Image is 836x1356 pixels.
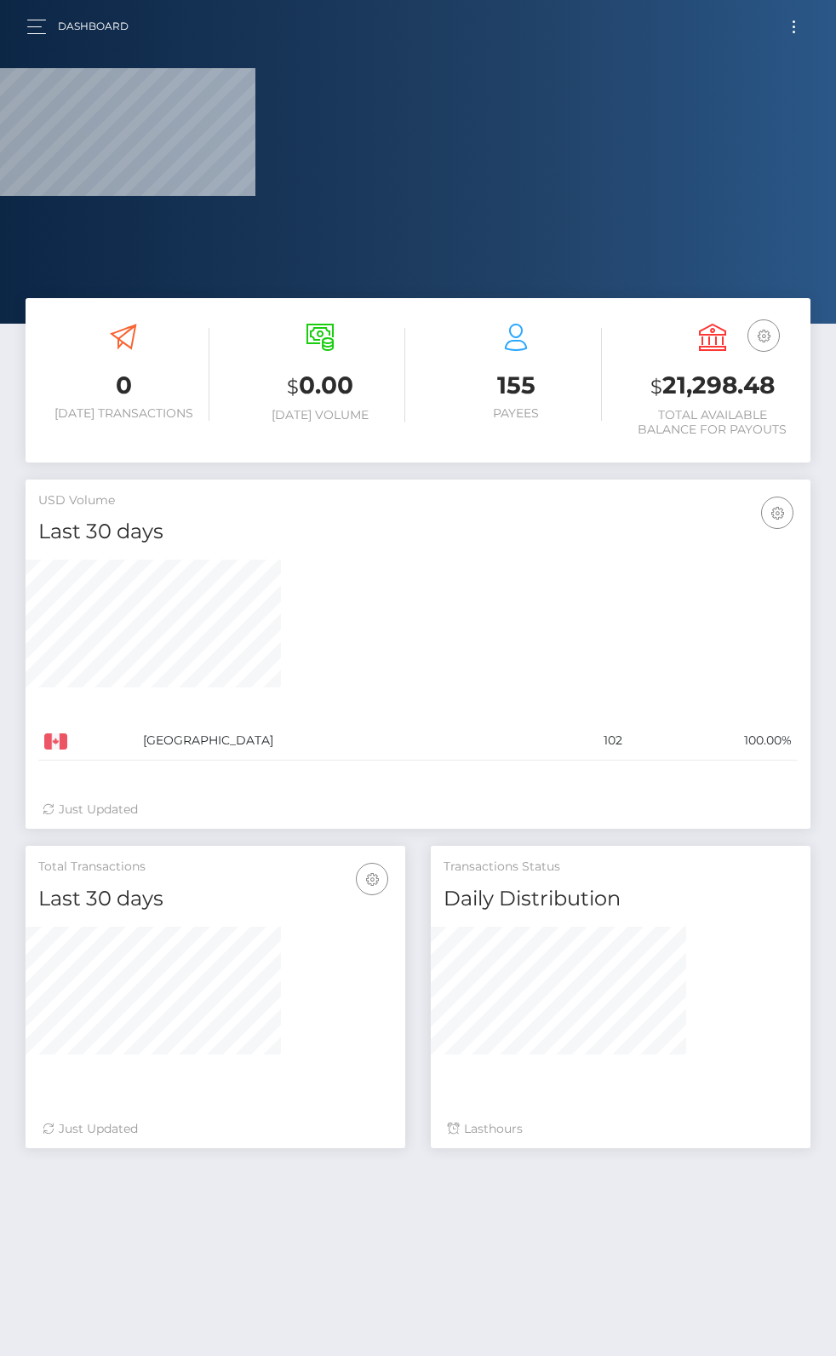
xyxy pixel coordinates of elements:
h4: Daily Distribution [444,884,798,914]
h4: Last 30 days [38,517,798,547]
h3: 0.00 [235,369,406,404]
small: $ [287,375,299,399]
small: $ [650,375,662,399]
td: [GEOGRAPHIC_DATA] [137,721,541,761]
div: Just Updated [43,1120,388,1138]
h5: USD Volume [38,492,798,509]
h3: 155 [431,369,602,402]
h5: Transactions Status [444,859,798,876]
div: Just Updated [43,801,793,819]
td: 100.00% [628,721,798,761]
div: Last hours [448,1120,793,1138]
h6: Total Available Balance for Payouts [627,408,799,437]
h4: Last 30 days [38,884,392,914]
h3: 0 [38,369,209,402]
h6: [DATE] Transactions [38,406,209,421]
h5: Total Transactions [38,859,392,876]
h3: 21,298.48 [627,369,799,404]
img: CA.png [44,733,67,749]
h6: [DATE] Volume [235,408,406,422]
h6: Payees [431,406,602,421]
a: Dashboard [58,9,129,44]
td: 102 [541,721,628,761]
button: Toggle navigation [778,15,810,38]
